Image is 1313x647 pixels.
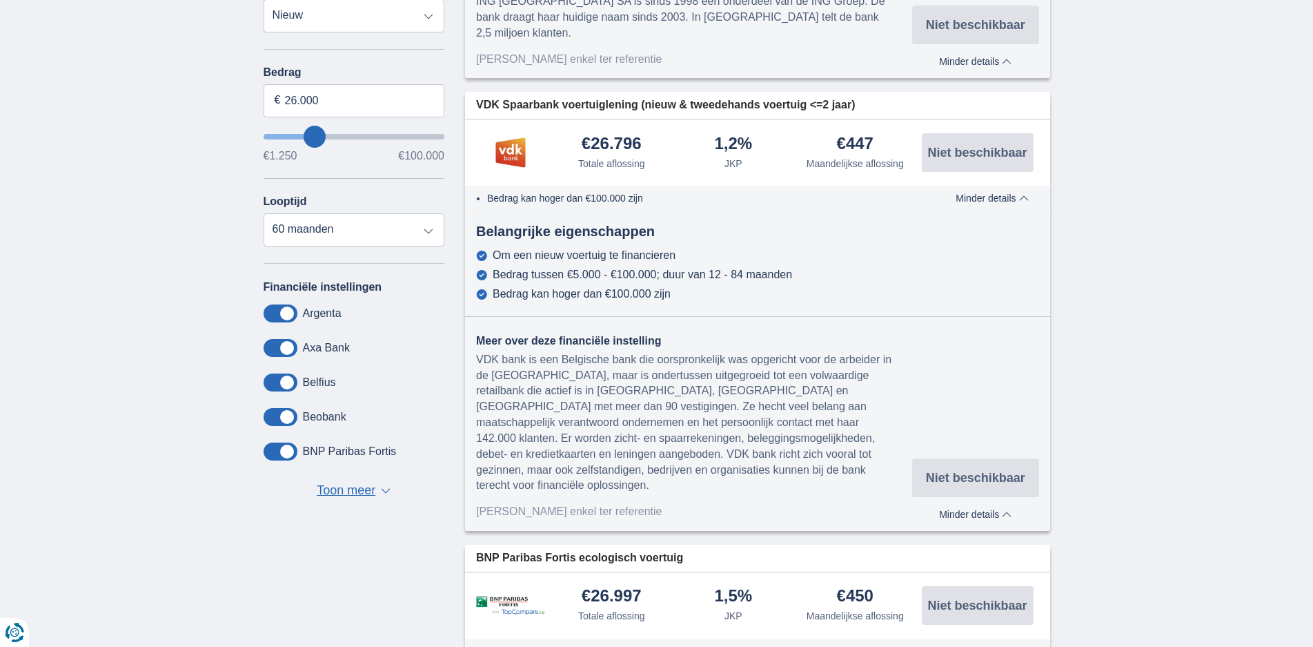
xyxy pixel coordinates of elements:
[303,376,336,389] label: Belfius
[927,146,1027,159] span: Niet beschikbaar
[837,135,873,154] div: €447
[303,342,350,354] label: Axa Bank
[476,52,912,68] div: [PERSON_NAME] enkel ter referentie
[927,599,1027,612] span: Niet beschikbaar
[381,488,391,494] span: ▼
[303,411,346,423] label: Beobank
[956,193,1028,203] span: Minder details
[398,151,444,162] span: €100.000
[476,596,545,616] img: product.pl.alt BNP Paribas Fortis
[578,609,645,623] div: Totale aflossing
[912,504,1038,520] button: Minder details
[945,193,1038,204] button: Minder details
[476,334,912,349] div: Meer over deze financiële instelling
[582,588,642,606] div: €26.997
[493,288,671,300] div: Bedrag kan hoger dan €100.000 zijn
[939,57,1011,66] span: Minder details
[264,195,307,208] label: Looptijd
[582,135,642,154] div: €26.796
[837,588,873,606] div: €450
[476,550,683,566] span: BNP Paribas Fortis ecologisch voertuig
[912,51,1038,67] button: Minder details
[912,458,1038,497] button: Niet beschikbaar
[926,472,1025,484] span: Niet beschikbaar
[487,191,913,205] li: Bedrag kan hoger dan €100.000 zijn
[807,157,904,171] div: Maandelijkse aflossing
[476,504,912,520] div: [PERSON_NAME] enkel ter referentie
[724,609,742,623] div: JKP
[724,157,742,171] div: JKP
[313,481,395,501] button: Toon meer ▼
[476,97,855,113] span: VDK Spaarbank voertuiglening (nieuw & tweedehands voertuig <=2 jaar)
[493,249,675,262] div: Om een nieuw voertuig te financieren
[922,586,1034,625] button: Niet beschikbaar
[493,269,792,281] div: Bedrag tussen €5.000 - €100.000; duur van 12 - 84 maanden
[303,445,397,458] label: BNP Paribas Fortis
[303,307,342,320] label: Argenta
[264,66,445,79] label: Bedrag
[922,133,1034,172] button: Niet beschikbaar
[465,222,1050,242] div: Belangrijke eigenschappen
[807,609,904,623] div: Maandelijkse aflossing
[578,157,645,171] div: Totale aflossing
[264,281,382,293] label: Financiële instellingen
[264,134,445,139] input: wantToBorrow
[912,6,1038,44] button: Niet beschikbaar
[476,135,545,170] img: product.pl.alt VDK bank
[317,482,375,500] span: Toon meer
[275,93,281,108] span: €
[476,352,912,494] div: VDK bank is een Belgische bank die oorspronkelijk was opgericht voor de arbeider in de [GEOGRAPHI...
[714,135,752,154] div: 1,2%
[926,19,1025,31] span: Niet beschikbaar
[714,588,752,606] div: 1,5%
[264,151,297,162] span: €1.250
[939,510,1011,519] span: Minder details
